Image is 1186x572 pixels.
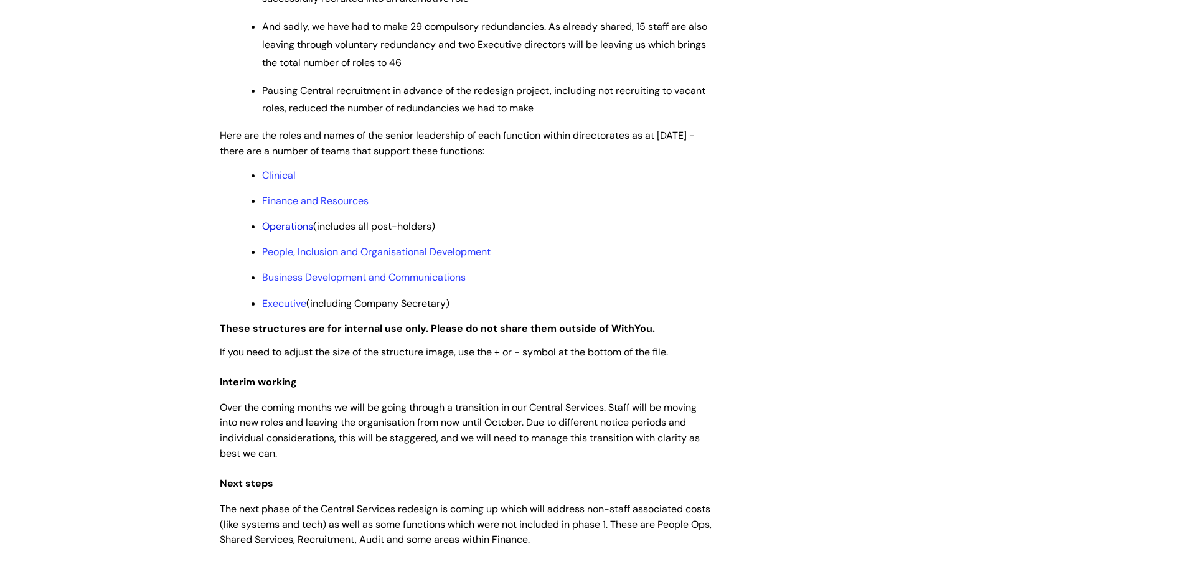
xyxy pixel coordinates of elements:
[262,18,712,72] p: And sadly, we have had to make 29 compulsory redundancies. As already shared, 15 staff are also l...
[262,82,712,118] p: Pausing Central recruitment in advance of the redesign project, including not recruiting to vacan...
[262,245,491,258] a: People, Inclusion and Organisational Development
[220,129,695,157] span: Here are the roles and names of the senior leadership of each function within directorates as at ...
[262,297,306,310] a: Executive
[220,345,668,359] span: If you need to adjust the size of the structure image, use the + or - symbol at the bottom of the...
[220,401,700,460] span: Over the coming months we will be going through a transition in our Central Services. Staff will ...
[220,375,297,388] span: Interim working
[220,477,273,490] span: Next steps
[220,502,712,546] span: The next phase of the Central Services redesign is coming up which will address non-staff associa...
[262,297,449,310] span: (including Company Secretary)
[262,220,435,233] span: (includes all post-holders)
[262,220,313,233] a: Operations
[262,194,369,207] a: Finance and Resources
[262,271,466,284] a: Business Development and Communications
[262,169,296,182] a: Clinical
[220,322,655,335] strong: These structures are for internal use only. Please do not share them outside of WithYou.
